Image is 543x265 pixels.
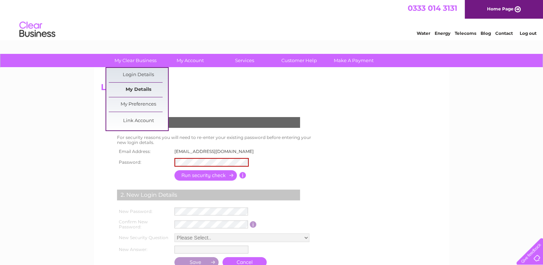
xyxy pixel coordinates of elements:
th: New Answer: [115,244,173,255]
th: Password: [115,156,173,168]
th: Confirm New Password: [115,217,173,232]
a: Link Account [109,114,168,128]
input: Information [239,172,246,178]
div: Clear Business is a trading name of Verastar Limited (registered in [GEOGRAPHIC_DATA] No. 3667643... [102,4,441,35]
th: New Security Question [115,232,173,244]
img: logo.png [19,19,56,41]
a: My Preferences [109,97,168,112]
a: Make A Payment [324,54,383,67]
td: [EMAIL_ADDRESS][DOMAIN_NAME] [173,147,260,156]
a: My Account [160,54,220,67]
a: Customer Help [270,54,329,67]
div: 1. Security Check [117,117,300,128]
a: Energy [435,31,450,36]
a: 0333 014 3131 [408,4,457,13]
a: My Details [109,83,168,97]
input: Information [250,221,257,228]
a: Water [417,31,430,36]
a: Services [215,54,274,67]
a: My Clear Business [106,54,165,67]
th: New Password: [115,206,173,217]
th: Email Address: [115,147,173,156]
a: Login Details [109,68,168,82]
h2: Login Details [101,82,443,96]
a: Contact [495,31,513,36]
div: 2. New Login Details [117,190,300,200]
a: Log out [519,31,536,36]
a: Telecoms [455,31,476,36]
a: Blog [481,31,491,36]
td: For security reasons you will need to re-enter your existing password before entering your new lo... [115,133,319,147]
